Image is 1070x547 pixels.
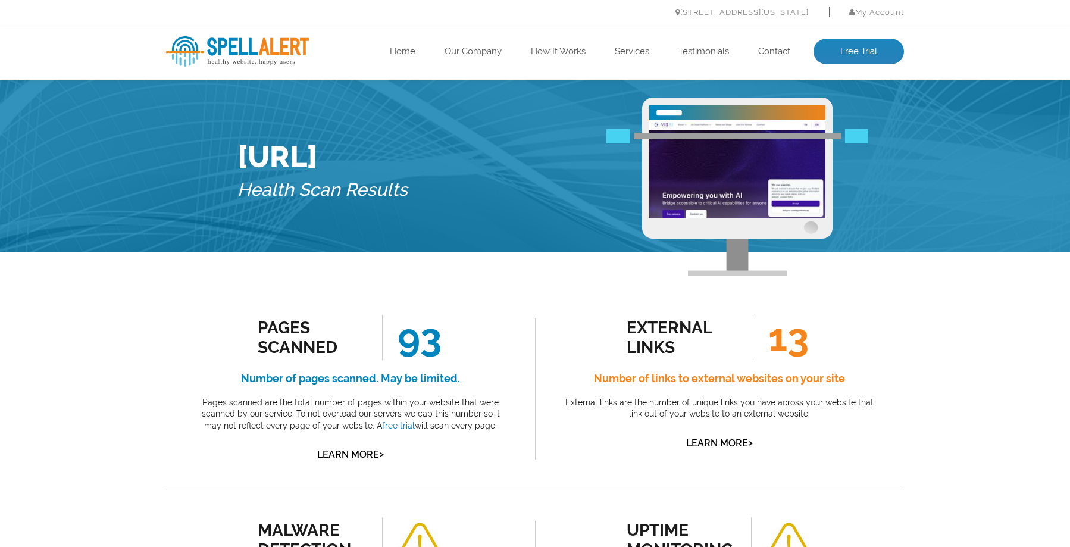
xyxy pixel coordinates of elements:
a: Learn More> [317,449,384,460]
div: external links [627,318,734,357]
p: External links are the number of unique links you have across your website that link out of your ... [562,397,877,420]
img: Free Webiste Analysis [642,98,833,276]
span: 13 [753,315,809,360]
span: > [379,446,384,462]
h4: Number of pages scanned. May be limited. [193,369,508,388]
div: Pages Scanned [258,318,365,357]
h4: Number of links to external websites on your site [562,369,877,388]
p: Pages scanned are the total number of pages within your website that were scanned by our service.... [193,397,508,432]
img: Free Webiste Analysis [606,133,868,148]
h5: Health Scan Results [237,174,408,206]
img: Free Website Analysis [649,120,825,218]
a: Learn More> [686,437,753,449]
span: > [748,435,753,451]
span: 93 [382,315,442,360]
h1: [URL] [237,139,408,174]
a: free trial [382,421,415,430]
